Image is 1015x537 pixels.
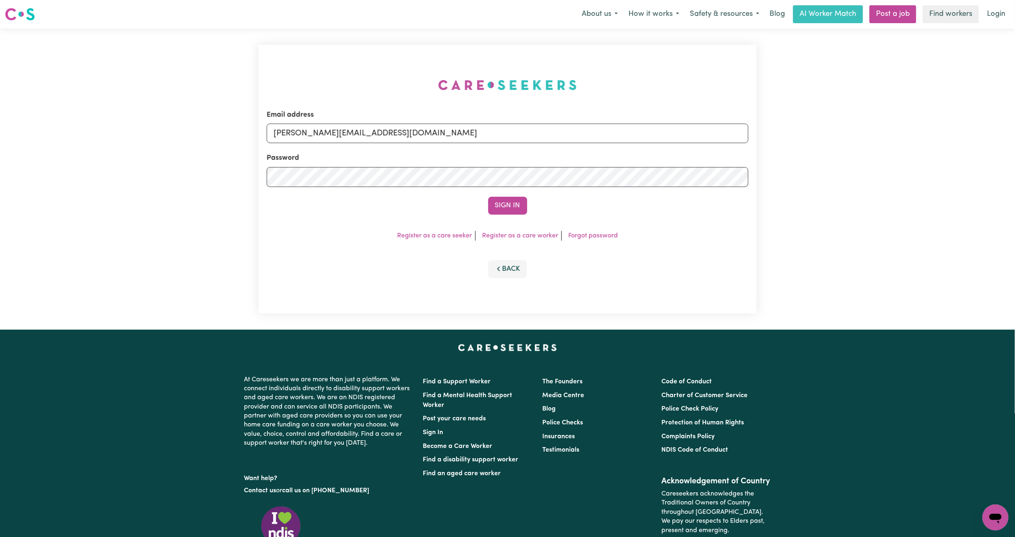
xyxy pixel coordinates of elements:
[542,378,582,385] a: The Founders
[423,429,443,436] a: Sign In
[542,392,584,399] a: Media Centre
[923,5,979,23] a: Find workers
[661,392,748,399] a: Charter of Customer Service
[542,406,556,412] a: Blog
[623,6,685,23] button: How it works
[423,378,491,385] a: Find a Support Worker
[542,447,579,453] a: Testimonials
[244,471,413,483] p: Want help?
[542,420,583,426] a: Police Checks
[482,233,558,239] a: Register as a care worker
[244,487,276,494] a: Contact us
[793,5,863,23] a: AI Worker Match
[397,233,472,239] a: Register as a care seeker
[244,372,413,451] p: At Careseekers we are more than just a platform. We connect individuals directly to disability su...
[283,487,369,494] a: call us on [PHONE_NUMBER]
[576,6,623,23] button: About us
[765,5,790,23] a: Blog
[661,447,728,453] a: NDIS Code of Conduct
[5,7,35,22] img: Careseekers logo
[685,6,765,23] button: Safety & resources
[244,483,413,498] p: or
[5,5,35,24] a: Careseekers logo
[982,504,1008,530] iframe: Button to launch messaging window, conversation in progress
[661,406,718,412] a: Police Check Policy
[661,476,771,486] h2: Acknowledgement of Country
[423,443,493,450] a: Become a Care Worker
[423,392,513,409] a: Find a Mental Health Support Worker
[488,197,527,215] button: Sign In
[661,378,712,385] a: Code of Conduct
[458,344,557,351] a: Careseekers home page
[869,5,916,23] a: Post a job
[661,420,744,426] a: Protection of Human Rights
[423,457,519,463] a: Find a disability support worker
[423,415,486,422] a: Post your care needs
[982,5,1010,23] a: Login
[267,124,748,143] input: Email address
[488,260,527,278] button: Back
[267,110,314,120] label: Email address
[267,153,299,163] label: Password
[568,233,618,239] a: Forgot password
[423,470,501,477] a: Find an aged care worker
[542,433,575,440] a: Insurances
[661,433,715,440] a: Complaints Policy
